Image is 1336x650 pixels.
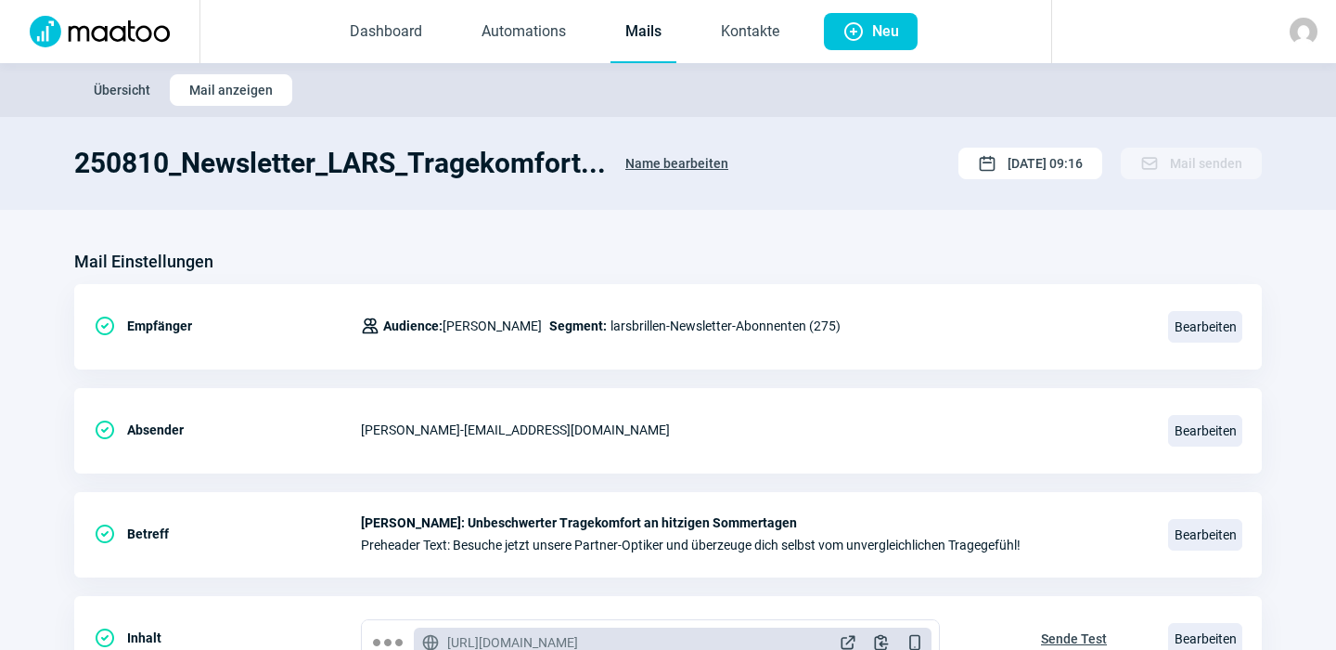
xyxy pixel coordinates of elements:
div: [PERSON_NAME] - [EMAIL_ADDRESS][DOMAIN_NAME] [361,411,1146,448]
a: Automations [467,2,581,63]
span: Segment: [549,315,607,337]
span: Mail senden [1170,149,1242,178]
a: Dashboard [335,2,437,63]
span: Bearbeiten [1168,415,1242,447]
span: [PERSON_NAME] [383,315,542,337]
span: Übersicht [94,75,150,105]
button: Mail anzeigen [170,74,292,106]
span: [DATE] 09:16 [1008,149,1083,178]
span: [PERSON_NAME]: Unbeschwerter Tragekomfort an hitzigen Sommertagen [361,515,1146,530]
button: Übersicht [74,74,170,106]
span: Name bearbeiten [625,149,728,178]
img: Logo [19,16,181,47]
a: Kontakte [706,2,794,63]
div: Betreff [94,515,361,552]
button: [DATE] 09:16 [958,148,1102,179]
span: Bearbeiten [1168,311,1242,343]
div: Empfänger [94,307,361,344]
button: Name bearbeiten [606,147,748,180]
h1: 250810_Newsletter_LARS_Tragekomfort... [74,147,606,180]
span: Bearbeiten [1168,519,1242,551]
button: Neu [824,13,918,50]
span: Audience: [383,318,443,333]
span: Neu [872,13,899,50]
h3: Mail Einstellungen [74,247,213,277]
button: Mail senden [1121,148,1262,179]
a: Mails [610,2,676,63]
div: larsbrillen-Newsletter-Abonnenten (275) [361,307,841,344]
span: Mail anzeigen [189,75,273,105]
div: Absender [94,411,361,448]
span: Preheader Text: Besuche jetzt unsere Partner-Optiker und überzeuge dich selbst vom unvergleichlic... [361,538,1146,552]
img: avatar [1290,18,1317,45]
